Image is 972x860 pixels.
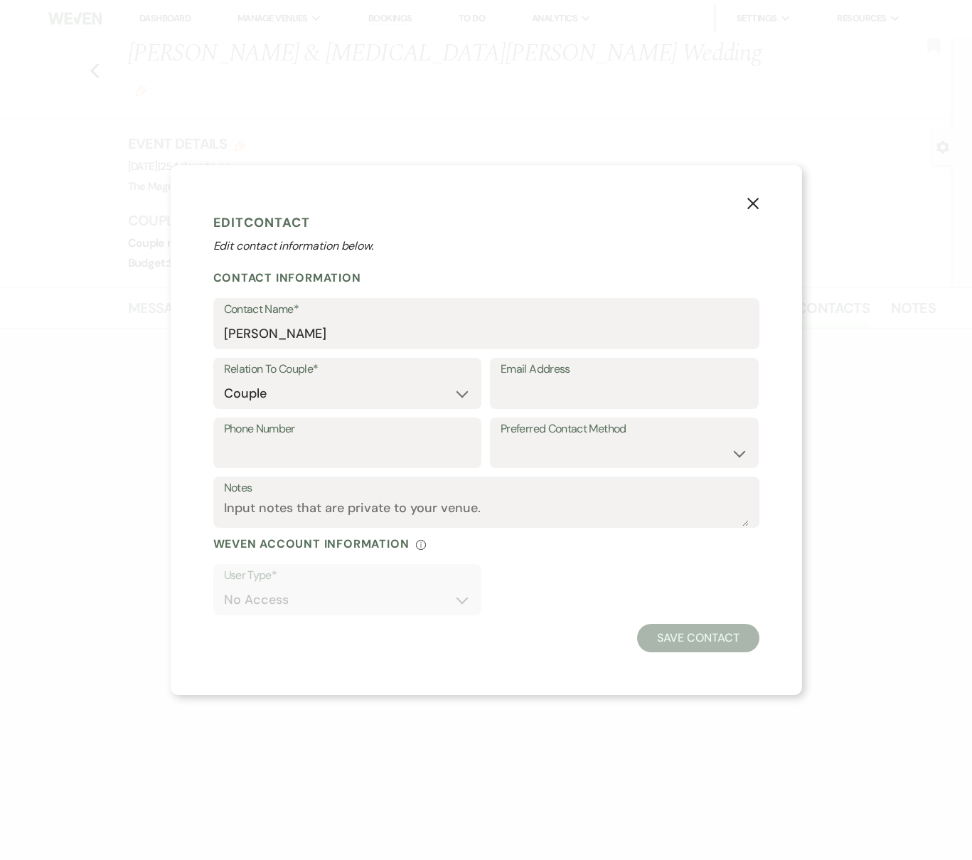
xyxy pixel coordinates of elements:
[224,478,749,499] label: Notes
[213,212,759,233] h1: Edit Contact
[213,270,759,285] h2: Contact Information
[501,419,748,440] label: Preferred Contact Method
[224,320,749,348] input: First and Last Name
[224,359,471,380] label: Relation To Couple*
[213,238,759,255] p: Edit contact information below.
[224,299,749,320] label: Contact Name*
[213,536,759,551] div: Weven Account Information
[637,624,759,652] button: Save Contact
[501,359,748,380] label: Email Address
[224,566,471,586] label: User Type*
[224,419,471,440] label: Phone Number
